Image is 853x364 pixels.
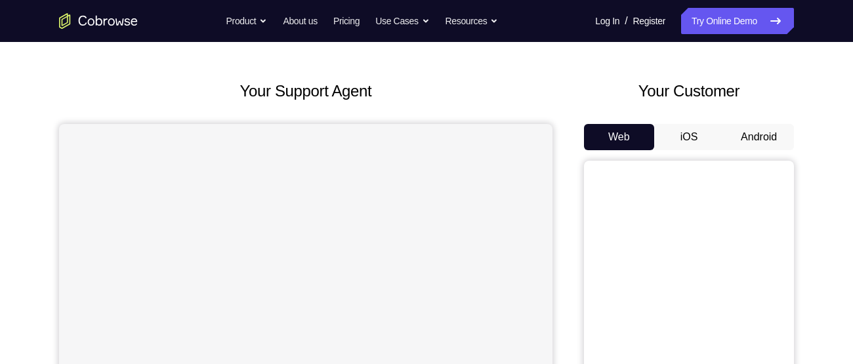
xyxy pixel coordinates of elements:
[375,8,429,34] button: Use Cases
[226,8,268,34] button: Product
[446,8,499,34] button: Resources
[59,79,552,103] h2: Your Support Agent
[724,124,794,150] button: Android
[681,8,794,34] a: Try Online Demo
[584,124,654,150] button: Web
[654,124,724,150] button: iOS
[333,8,360,34] a: Pricing
[584,79,794,103] h2: Your Customer
[283,8,317,34] a: About us
[595,8,619,34] a: Log In
[59,13,138,29] a: Go to the home page
[625,13,627,29] span: /
[633,8,665,34] a: Register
